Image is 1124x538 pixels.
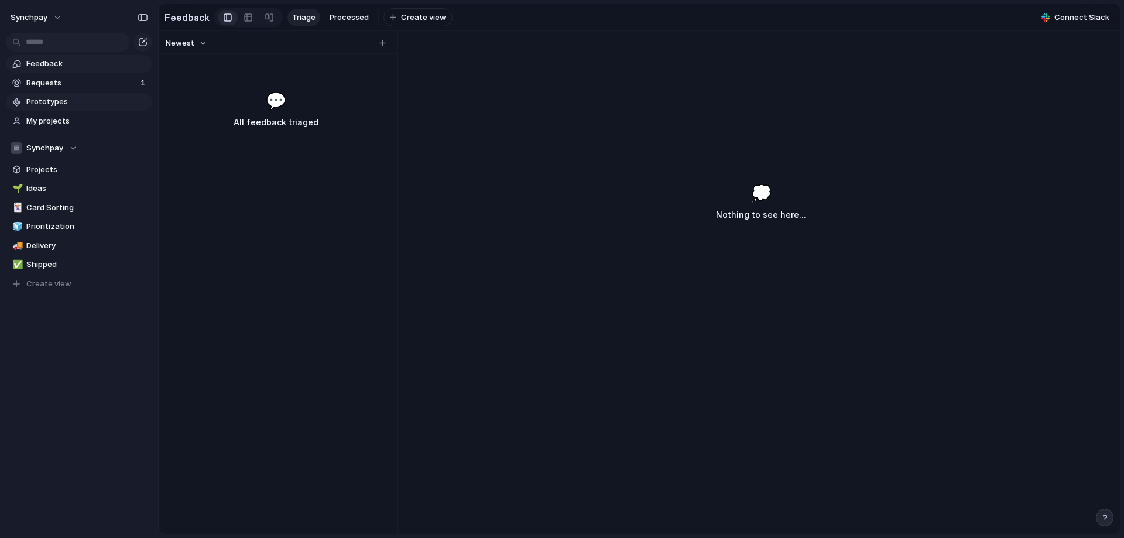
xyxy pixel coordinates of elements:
div: ✅ [12,258,20,272]
span: synchpay [11,12,47,23]
button: 🚚 [11,240,22,252]
a: Processed [325,9,373,26]
span: Create view [401,12,446,23]
h3: Nothing to see here... [716,208,806,222]
a: Triage [287,9,320,26]
span: Card Sorting [26,202,148,214]
a: Prototypes [6,93,152,111]
button: Synchpay [6,139,152,157]
button: ✅ [11,259,22,270]
span: Processed [330,12,369,23]
div: 🧊 [12,220,20,234]
a: 🚚Delivery [6,237,152,255]
span: Synchpay [26,142,63,154]
a: Feedback [6,55,152,73]
span: Prototypes [26,96,148,108]
button: 🌱 [11,183,22,194]
span: Delivery [26,240,148,252]
span: Feedback [26,58,148,70]
span: Newest [166,37,194,49]
a: Projects [6,161,152,179]
h2: Feedback [165,11,210,25]
a: 🌱Ideas [6,180,152,197]
span: Shipped [26,259,148,270]
button: Create view [383,8,453,27]
span: 💭 [751,181,772,205]
a: My projects [6,112,152,130]
a: ✅Shipped [6,256,152,273]
span: Prioritization [26,221,148,232]
span: My projects [26,115,148,127]
a: 🃏Card Sorting [6,199,152,217]
div: 🃏 [12,201,20,214]
a: Requests1 [6,74,152,92]
span: Connect Slack [1054,12,1109,23]
button: Create view [6,275,152,293]
div: 🚚 [12,239,20,252]
div: 🌱 [12,182,20,196]
a: 🧊Prioritization [6,218,152,235]
button: Connect Slack [1037,9,1114,26]
button: 🃏 [11,202,22,214]
span: 💬 [266,88,286,113]
span: Create view [26,278,71,290]
h3: All feedback triaged [186,115,365,129]
button: 🧊 [11,221,22,232]
span: Projects [26,164,148,176]
button: synchpay [5,8,68,27]
button: Newest [164,36,209,51]
span: Triage [292,12,316,23]
span: 1 [140,77,148,89]
span: Ideas [26,183,148,194]
span: Requests [26,77,137,89]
